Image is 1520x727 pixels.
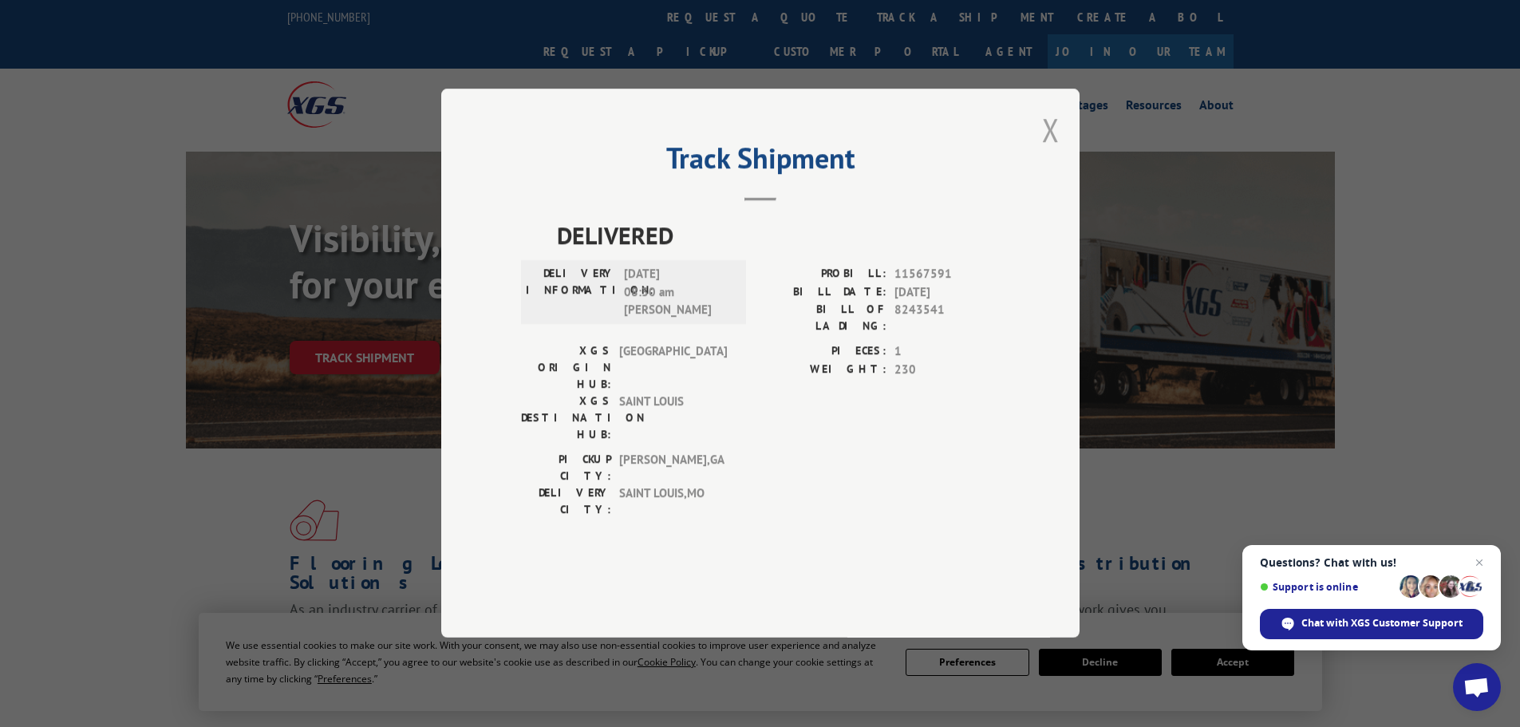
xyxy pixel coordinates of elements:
[521,147,1000,177] h2: Track Shipment
[894,361,1000,379] span: 230
[521,485,611,519] label: DELIVERY CITY:
[760,283,886,302] label: BILL DATE:
[619,393,727,444] span: SAINT LOUIS
[760,343,886,362] label: PIECES:
[894,302,1000,335] span: 8243541
[1042,109,1060,151] button: Close modal
[1260,609,1483,639] div: Chat with XGS Customer Support
[1260,556,1483,569] span: Questions? Chat with us!
[521,452,611,485] label: PICKUP CITY:
[760,266,886,284] label: PROBILL:
[624,266,732,320] span: [DATE] 08:30 am [PERSON_NAME]
[619,343,727,393] span: [GEOGRAPHIC_DATA]
[894,283,1000,302] span: [DATE]
[557,218,1000,254] span: DELIVERED
[619,485,727,519] span: SAINT LOUIS , MO
[619,452,727,485] span: [PERSON_NAME] , GA
[1260,581,1394,593] span: Support is online
[1453,663,1501,711] div: Open chat
[521,393,611,444] label: XGS DESTINATION HUB:
[1301,616,1463,630] span: Chat with XGS Customer Support
[1470,553,1489,572] span: Close chat
[760,361,886,379] label: WEIGHT:
[760,302,886,335] label: BILL OF LADING:
[894,266,1000,284] span: 11567591
[526,266,616,320] label: DELIVERY INFORMATION:
[894,343,1000,362] span: 1
[521,343,611,393] label: XGS ORIGIN HUB:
